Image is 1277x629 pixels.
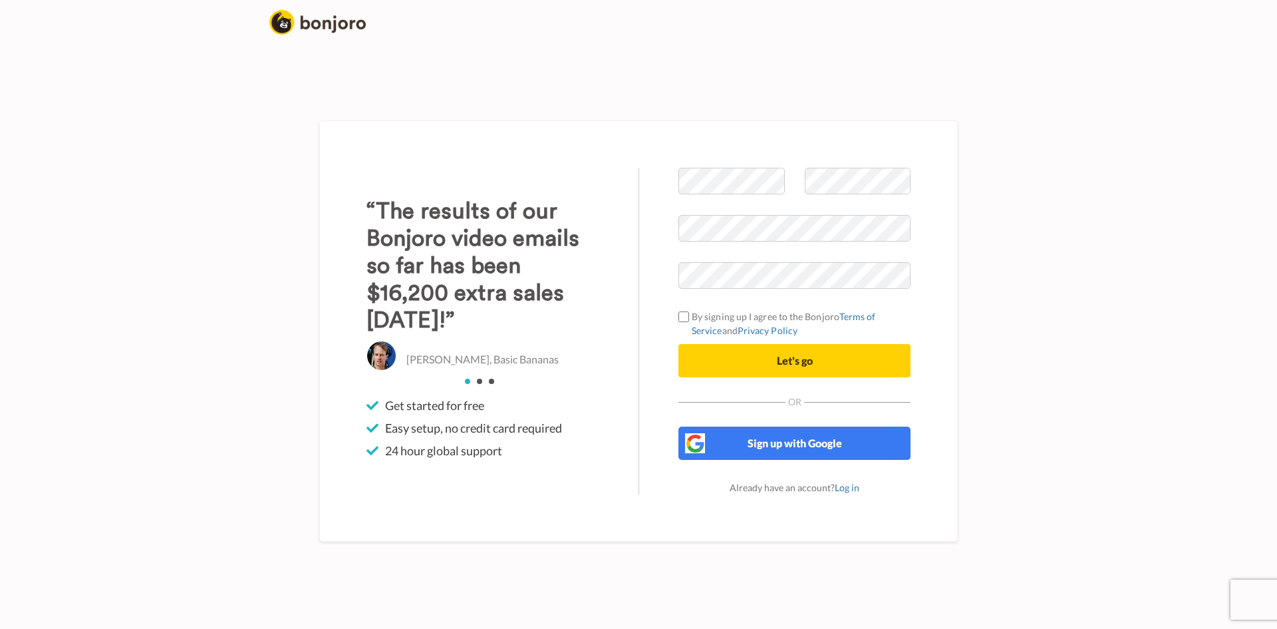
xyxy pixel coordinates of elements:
p: [PERSON_NAME], Basic Bananas [406,352,559,367]
button: Let's go [678,344,911,377]
img: Christo Hall, Basic Bananas [366,341,396,371]
img: logo_full.png [269,10,366,35]
input: By signing up I agree to the BonjoroTerms of ServiceandPrivacy Policy [678,312,689,322]
span: Sign up with Google [748,437,842,449]
label: By signing up I agree to the Bonjoro and [678,310,911,337]
span: Already have an account? [730,482,859,493]
span: 24 hour global support [385,443,502,459]
span: Get started for free [385,397,484,413]
a: Terms of Service [692,311,876,336]
h3: “The results of our Bonjoro video emails so far has been $16,200 extra sales [DATE]!” [366,198,599,334]
span: Or [785,397,804,407]
a: Log in [835,482,859,493]
span: Easy setup, no credit card required [385,420,562,436]
span: Let's go [777,354,813,367]
button: Sign up with Google [678,427,911,460]
a: Privacy Policy [738,325,797,336]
